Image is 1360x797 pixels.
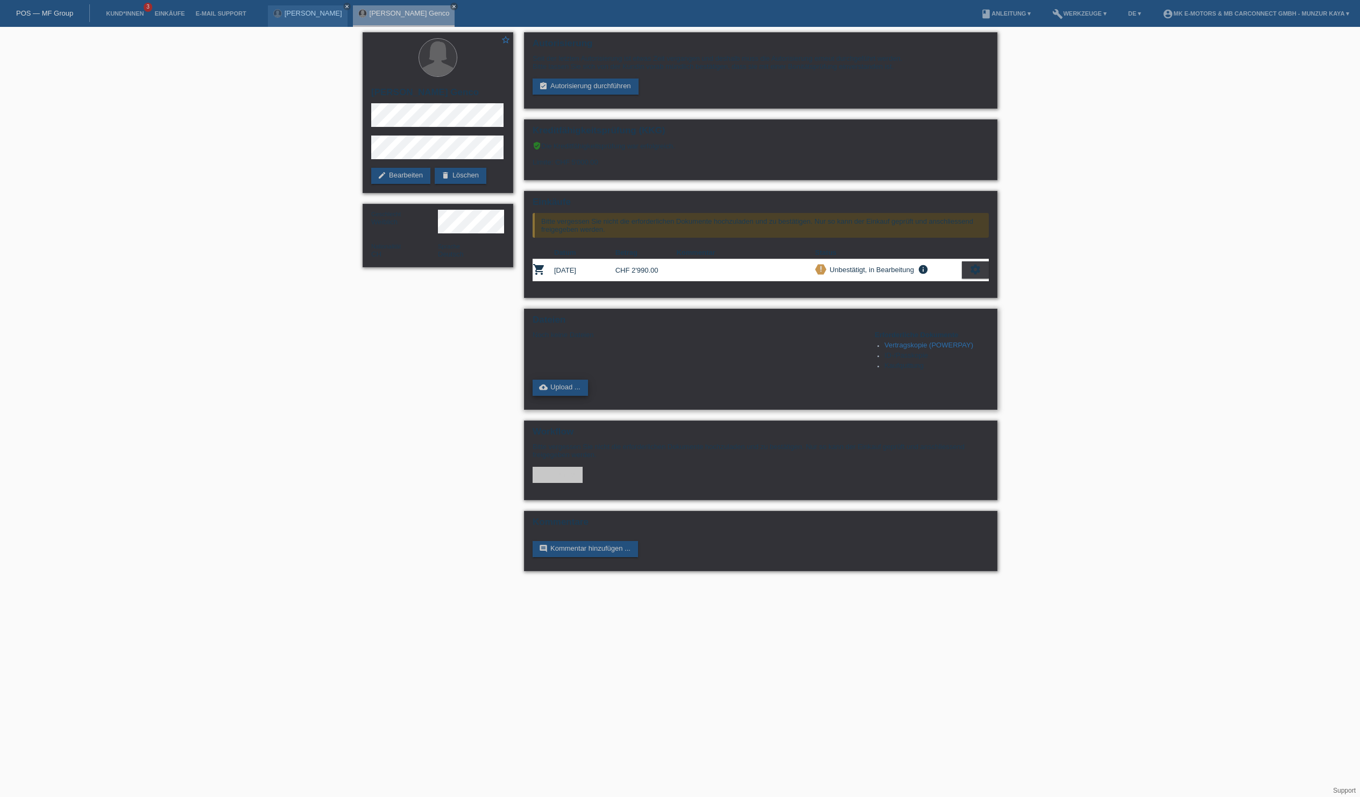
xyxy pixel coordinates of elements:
[438,243,460,250] span: Sprache
[615,246,677,259] th: Betrag
[917,264,930,275] i: info
[378,171,386,180] i: edit
[1333,787,1356,794] a: Support
[343,3,351,10] a: close
[533,380,588,396] a: cloud_uploadUpload ...
[533,426,989,443] h2: Workflow
[501,35,511,45] i: star_border
[533,141,989,174] div: Die Kreditfähigkeitsprüfung war erfolgreich. Limite: CHF 5'000.00
[533,141,541,150] i: verified_user
[676,246,815,259] th: Kommentar
[451,4,457,9] i: close
[533,54,989,70] div: Seit der letzten Autorisierung ist etwas Zeit vergangen und deshalb muss die Autorisierung erneut...
[371,243,401,250] span: Nationalität
[539,544,548,553] i: comment
[441,171,450,180] i: delete
[981,9,991,19] i: book
[16,9,73,17] a: POS — MF Group
[533,467,583,483] a: check erledigt
[371,168,430,184] a: editBearbeiten
[190,10,252,17] a: E-Mail Support
[450,3,458,10] a: close
[817,265,825,273] i: priority_high
[1157,10,1355,17] a: account_circleMK E-MOTORS & MB CarConnect GmbH - Munzur Kaya ▾
[539,383,548,392] i: cloud_upload
[552,470,576,478] span: erledigt
[371,210,438,226] div: Weiblich
[344,4,350,9] i: close
[533,213,989,238] div: Bitte vergessen Sie nicht die erforderlichen Dokumente hochzuladen und zu bestätigen. Nur so kann...
[438,250,464,258] span: Deutsch
[285,9,342,17] a: [PERSON_NAME]
[815,246,962,259] th: Status
[371,211,401,217] span: Geschlecht
[826,264,914,275] div: Unbestätigt, in Bearbeitung
[533,38,989,54] h2: Autorisierung
[533,517,989,533] h2: Kommentare
[539,470,548,479] i: check
[884,351,989,361] li: ID-/Passkopie
[875,331,989,339] h4: Erforderliche Dokumente
[539,82,548,90] i: assignment_turned_in
[533,197,989,213] h2: Einkäufe
[533,263,546,276] i: POSP00025935
[1052,9,1063,19] i: build
[1047,10,1112,17] a: buildWerkzeuge ▾
[533,79,639,95] a: assignment_turned_inAutorisierung durchführen
[1163,9,1173,19] i: account_circle
[615,259,677,281] td: CHF 2'990.00
[533,541,638,557] a: commentKommentar hinzufügen ...
[371,87,505,103] h2: [PERSON_NAME] Genco
[144,3,152,12] span: 3
[533,331,861,339] div: Noch keine Dateien
[554,259,615,281] td: [DATE]
[554,246,615,259] th: Datum
[501,35,511,46] a: star_border
[533,315,989,331] h2: Dateien
[533,125,989,141] h2: Kreditfähigkeitsprüfung (KKG)
[884,341,973,349] a: Vertragskopie (POWERPAY)
[884,361,989,372] li: Kaufquittung
[969,264,981,275] i: settings
[1123,10,1146,17] a: DE ▾
[149,10,190,17] a: Einkäufe
[101,10,149,17] a: Kund*innen
[975,10,1036,17] a: bookAnleitung ▾
[435,168,486,184] a: deleteLöschen
[371,250,381,258] span: Schweiz
[533,443,989,459] p: Bitte vergessen Sie nicht die erforderlichen Dokumente hochzuladen und zu bestätigen. Nur so kann...
[370,9,450,17] a: [PERSON_NAME] Genco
